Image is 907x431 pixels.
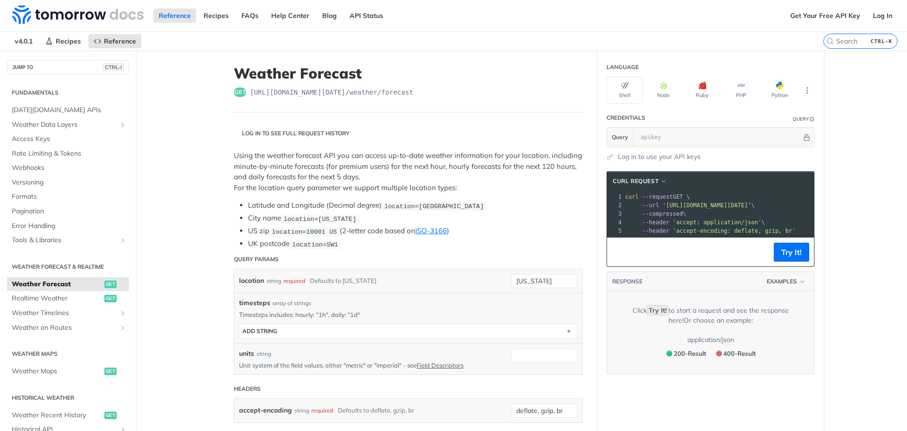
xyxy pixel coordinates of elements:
h2: Fundamentals [7,88,129,97]
span: curl [625,194,639,200]
a: Rate Limiting & Tokens [7,147,129,161]
a: Field Descriptors [417,361,463,369]
div: Language [607,63,639,71]
div: QueryInformation [793,115,814,123]
span: location=[GEOGRAPHIC_DATA] [384,202,484,210]
button: JUMP TOCTRL-/ [7,60,129,74]
a: API Status [344,9,388,23]
button: Node [645,77,682,104]
div: Defaults to deflate, gzip, br [338,404,414,417]
span: Pagination [12,207,127,216]
div: required [283,274,305,288]
span: [DATE][DOMAIN_NAME] APIs [12,106,127,115]
span: --url [642,202,659,209]
button: RESPONSE [612,277,643,286]
span: Access Keys [12,134,127,144]
span: Recipes [56,37,81,45]
div: application/json [687,335,734,345]
a: Log in to use your API keys [618,152,701,162]
span: Query [612,133,628,141]
kbd: CTRL-K [868,36,895,46]
div: Log in to see full request history [234,129,350,138]
button: Examples [763,277,809,286]
svg: Search [826,37,834,45]
a: Weather Recent Historyget [7,408,129,422]
div: Defaults to [US_STATE] [310,274,376,288]
div: 1 [607,193,623,201]
span: get [104,412,117,419]
label: location [239,274,264,288]
label: accept-encoding [239,404,292,417]
p: Unit system of the field values, either "metric" or "imperial" - see [239,361,497,369]
button: Show subpages for Weather Data Layers [119,121,127,129]
a: Reference [88,34,141,48]
div: string [266,274,281,288]
button: Hide [802,132,812,142]
span: Weather Data Layers [12,120,117,130]
a: ISO-3166 [415,226,447,235]
div: array of strings [273,299,311,308]
span: 'accept: application/json' [673,219,762,226]
button: ADD string [240,324,577,338]
li: Latitude and Longitude (Decimal degree) [248,200,582,211]
div: Click to start a request and see the response here! Or choose an example: [621,306,800,325]
button: Python [762,77,798,104]
span: 400 - Result [723,350,756,357]
span: 200 [667,351,672,356]
h2: Historical Weather [7,394,129,402]
img: Tomorrow.io Weather API Docs [12,5,144,24]
svg: More ellipsis [803,86,812,95]
button: Ruby [684,77,720,104]
a: FAQs [236,9,264,23]
li: UK postcode [248,238,582,249]
span: Weather Maps [12,367,102,376]
a: Access Keys [7,132,129,146]
button: Try It! [774,243,809,262]
div: string [294,404,309,417]
span: Tools & Libraries [12,236,117,245]
p: Using the weather forecast API you can access up-to-date weather information for your location, i... [234,150,582,193]
span: Weather Timelines [12,308,117,318]
span: Examples [767,277,797,286]
a: Weather Forecastget [7,277,129,291]
span: Weather Recent History [12,411,102,420]
span: Webhooks [12,163,127,173]
span: get [234,88,246,97]
a: Realtime Weatherget [7,291,129,306]
div: string [257,350,271,358]
span: \ [625,219,765,226]
a: Recipes [198,9,234,23]
a: Recipes [40,34,86,48]
button: Copy to clipboard [612,245,625,259]
span: cURL Request [613,177,659,185]
div: 3 [607,210,623,218]
span: Rate Limiting & Tokens [12,149,127,158]
a: Help Center [266,9,315,23]
h2: Weather Forecast & realtime [7,263,129,271]
a: Error Handling [7,219,129,233]
a: [DATE][DOMAIN_NAME] APIs [7,103,129,117]
a: Weather TimelinesShow subpages for Weather Timelines [7,306,129,320]
h2: Weather Maps [7,350,129,358]
button: Show subpages for Weather on Routes [119,324,127,332]
span: get [104,368,117,375]
a: Weather Data LayersShow subpages for Weather Data Layers [7,118,129,132]
div: Headers [234,385,261,393]
a: Get Your Free API Key [785,9,865,23]
button: cURL Request [609,176,671,186]
span: Reference [104,37,136,45]
input: apikey [636,128,802,147]
button: Query [607,128,633,147]
span: get [104,281,117,288]
span: '[URL][DOMAIN_NAME][DATE]' [662,202,751,209]
label: units [239,349,254,359]
a: Reference [154,9,196,23]
span: GET \ [625,194,690,200]
a: Pagination [7,204,129,219]
li: City name [248,213,582,224]
span: timesteps [239,298,270,308]
li: US zip (2-letter code based on ) [248,226,582,237]
div: ADD string [242,327,277,334]
button: Show subpages for Tools & Libraries [119,237,127,244]
h1: Weather Forecast [234,65,582,82]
